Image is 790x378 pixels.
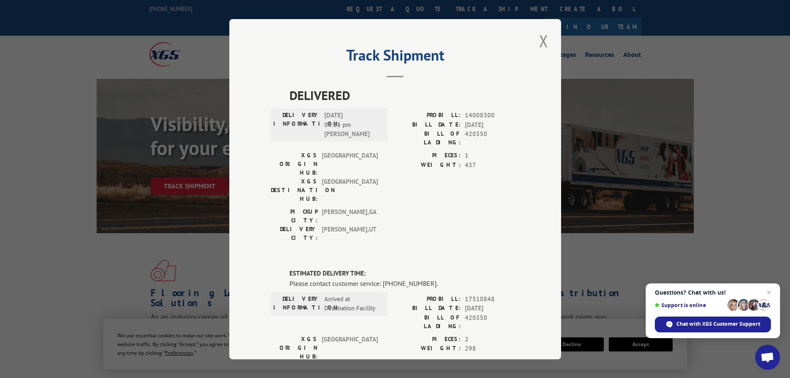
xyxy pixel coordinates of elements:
[322,225,378,242] span: [PERSON_NAME] , UT
[465,120,520,129] span: [DATE]
[271,207,318,225] label: PICKUP CITY:
[322,177,378,203] span: [GEOGRAPHIC_DATA]
[465,160,520,170] span: 437
[465,129,520,147] span: 420350
[289,278,520,288] div: Please contact customer service: [PHONE_NUMBER].
[655,289,771,296] span: Questions? Chat with us!
[322,151,378,177] span: [GEOGRAPHIC_DATA]
[289,86,520,105] span: DELIVERED
[289,269,520,278] label: ESTIMATED DELIVERY TIME:
[395,111,461,120] label: PROBILL:
[676,320,760,328] span: Chat with XGS Customer Support
[322,207,378,225] span: [PERSON_NAME] , GA
[395,120,461,129] label: BILL DATE:
[395,129,461,147] label: BILL OF LADING:
[395,344,461,354] label: WEIGHT:
[395,313,461,330] label: BILL OF LADING:
[324,111,380,139] span: [DATE] 03:15 pm [PERSON_NAME]
[755,345,780,370] a: Open chat
[395,160,461,170] label: WEIGHT:
[322,334,378,361] span: [GEOGRAPHIC_DATA]
[655,302,724,308] span: Support is online
[395,294,461,304] label: PROBILL:
[465,151,520,161] span: 1
[465,111,520,120] span: 14008300
[395,151,461,161] label: PIECES:
[273,294,320,313] label: DELIVERY INFORMATION:
[465,344,520,354] span: 298
[395,304,461,313] label: BILL DATE:
[271,49,520,65] h2: Track Shipment
[465,334,520,344] span: 2
[465,304,520,313] span: [DATE]
[271,225,318,242] label: DELIVERY CITY:
[537,29,551,52] button: Close modal
[465,294,520,304] span: 17510848
[271,334,318,361] label: XGS ORIGIN HUB:
[655,317,771,332] span: Chat with XGS Customer Support
[271,151,318,177] label: XGS ORIGIN HUB:
[271,177,318,203] label: XGS DESTINATION HUB:
[324,294,380,313] span: Arrived at Destination Facility
[273,111,320,139] label: DELIVERY INFORMATION:
[395,334,461,344] label: PIECES:
[465,313,520,330] span: 420350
